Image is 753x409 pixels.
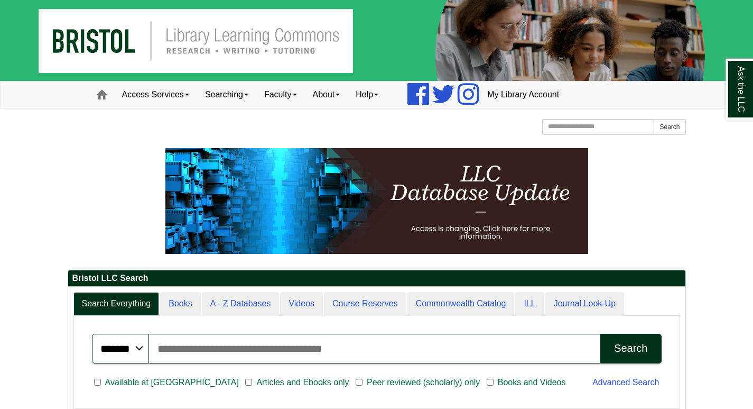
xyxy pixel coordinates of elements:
[68,270,685,287] h2: Bristol LLC Search
[614,342,647,355] div: Search
[165,148,588,254] img: HTML tutorial
[245,378,252,387] input: Articles and Ebooks only
[348,81,386,108] a: Help
[324,292,406,316] a: Course Reserves
[600,334,661,363] button: Search
[407,292,515,316] a: Commonwealth Catalog
[479,81,567,108] a: My Library Account
[515,292,544,316] a: ILL
[545,292,624,316] a: Journal Look-Up
[114,81,197,108] a: Access Services
[487,378,494,387] input: Books and Videos
[356,378,362,387] input: Peer reviewed (scholarly) only
[94,378,101,387] input: Available at [GEOGRAPHIC_DATA]
[654,119,685,135] button: Search
[252,376,353,389] span: Articles and Ebooks only
[494,376,570,389] span: Books and Videos
[101,376,243,389] span: Available at [GEOGRAPHIC_DATA]
[197,81,256,108] a: Searching
[305,81,348,108] a: About
[73,292,160,316] a: Search Everything
[362,376,484,389] span: Peer reviewed (scholarly) only
[592,378,659,387] a: Advanced Search
[256,81,305,108] a: Faculty
[202,292,280,316] a: A - Z Databases
[160,292,200,316] a: Books
[280,292,323,316] a: Videos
